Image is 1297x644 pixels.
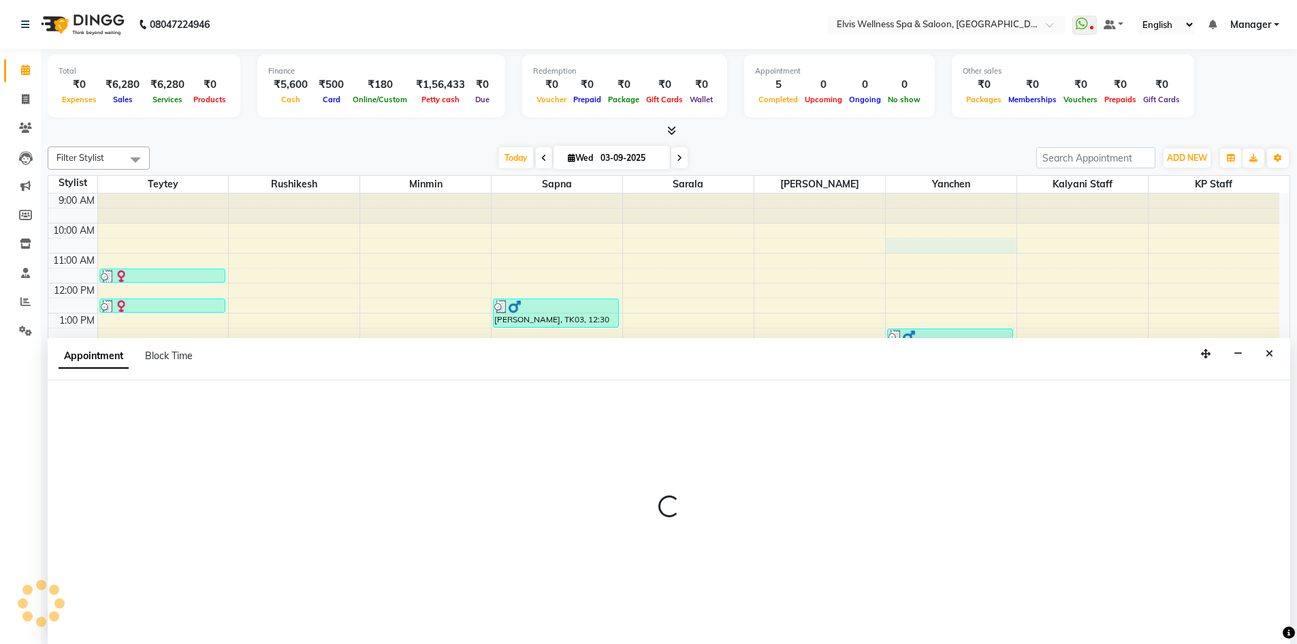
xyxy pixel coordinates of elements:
[963,95,1005,104] span: Packages
[110,95,136,104] span: Sales
[51,283,97,298] div: 12:00 PM
[533,65,716,77] div: Redemption
[349,95,411,104] span: Online/Custom
[1149,176,1280,193] span: KP Staff
[190,77,229,93] div: ₹0
[570,77,605,93] div: ₹0
[963,65,1183,77] div: Other sales
[1164,149,1211,168] button: ADD NEW
[570,95,605,104] span: Prepaid
[1036,147,1155,168] input: Search Appointment
[1005,77,1060,93] div: ₹0
[801,95,846,104] span: Upcoming
[149,95,186,104] span: Services
[100,77,145,93] div: ₹6,280
[100,269,225,282] div: nisha, TK01, 11:30 AM-12:00 PM, Waxing - Face
[643,77,686,93] div: ₹0
[360,176,491,193] span: Minmin
[411,77,470,93] div: ₹1,56,433
[1060,95,1101,104] span: Vouchers
[686,77,716,93] div: ₹0
[98,176,229,193] span: Teytey
[605,95,643,104] span: Package
[319,95,344,104] span: Card
[564,153,596,163] span: Wed
[59,77,100,93] div: ₹0
[1167,153,1207,163] span: ADD NEW
[884,95,924,104] span: No show
[1260,343,1279,365] button: Close
[35,5,128,44] img: logo
[801,77,846,93] div: 0
[57,313,97,328] div: 1:00 PM
[846,95,884,104] span: Ongoing
[349,77,411,93] div: ₹180
[1101,77,1140,93] div: ₹0
[754,176,885,193] span: [PERSON_NAME]
[145,77,190,93] div: ₹6,280
[605,77,643,93] div: ₹0
[229,176,359,193] span: Rushikesh
[50,224,97,238] div: 10:00 AM
[533,95,570,104] span: Voucher
[268,65,494,77] div: Finance
[278,95,304,104] span: Cash
[755,95,801,104] span: Completed
[755,77,801,93] div: 5
[596,148,664,168] input: 2025-09-03
[884,77,924,93] div: 0
[268,77,313,93] div: ₹5,600
[494,299,618,327] div: [PERSON_NAME], TK03, 12:30 PM-01:30 PM, Massage - Swedish Massage (60 Min)
[1140,95,1183,104] span: Gift Cards
[50,254,97,268] div: 11:00 AM
[643,95,686,104] span: Gift Cards
[623,176,754,193] span: Sarala
[846,77,884,93] div: 0
[472,95,493,104] span: Due
[150,5,210,44] b: 08047224946
[886,176,1016,193] span: Yanchen
[418,95,463,104] span: Petty cash
[755,65,924,77] div: Appointment
[56,194,97,208] div: 9:00 AM
[313,77,349,93] div: ₹500
[100,299,225,312] div: [PERSON_NAME], TK02, 12:30 PM-01:00 PM, L’Oréal / Kérastase Wash - Hairwash & Blow Dry
[470,77,494,93] div: ₹0
[1101,95,1140,104] span: Prepaids
[59,344,129,369] span: Appointment
[59,95,100,104] span: Expenses
[145,350,193,362] span: Block Time
[686,95,716,104] span: Wallet
[1005,95,1060,104] span: Memberships
[888,329,1012,357] div: avi, TK04, 01:30 PM-02:30 PM, Massage - Swedish Massage (60 Min)
[1060,77,1101,93] div: ₹0
[1140,77,1183,93] div: ₹0
[492,176,622,193] span: Sapna
[190,95,229,104] span: Products
[57,152,104,163] span: Filter Stylist
[963,77,1005,93] div: ₹0
[499,147,533,168] span: Today
[59,65,229,77] div: Total
[533,77,570,93] div: ₹0
[48,176,97,190] div: Stylist
[1017,176,1148,193] span: Kalyani Staff
[1230,18,1271,32] span: Manager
